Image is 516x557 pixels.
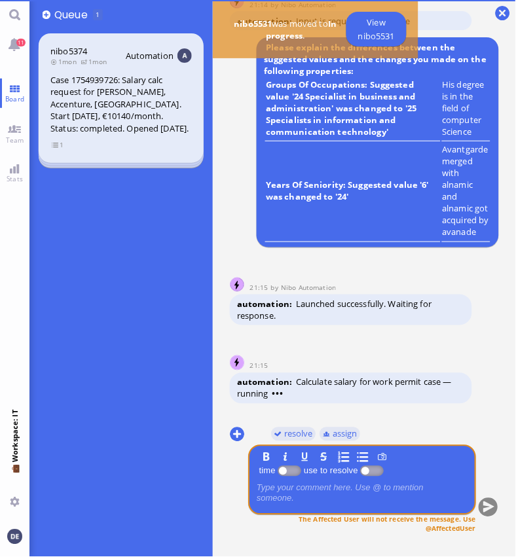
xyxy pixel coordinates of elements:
p-inputswitch: Log time spent [278,466,301,476]
button: S [317,450,331,465]
b: In progress [267,18,337,41]
span: automation [237,298,296,310]
button: B [259,450,274,465]
button: U [298,450,312,465]
label: time [257,466,278,476]
img: Aut [177,48,192,63]
span: Team [3,135,28,145]
span: Calculate salary for work permit case — running [237,376,452,400]
span: Queue [54,7,92,22]
span: 💼 Workspace: IT [10,463,20,492]
button: resolve [271,427,316,442]
td: Groups Of Occupations: Suggested value '24 Specialist in business and administration' was changed... [265,78,440,142]
p-inputswitch: use to resolve [360,466,384,476]
span: 21:15 [250,283,271,293]
span: The Affected User will not receive the message. Use @AffectedUser [299,515,476,533]
span: by [271,283,282,293]
div: Case 1754939726: Salary calc request for [PERSON_NAME], Accenture, [GEOGRAPHIC_DATA]. Start [DATE... [50,74,192,135]
span: Launched successfully. Waiting for response. [237,298,432,322]
td: Years Of Seniority: Suggested value '6' was changed to '24' [265,143,440,242]
span: automation [237,376,296,388]
img: Nibo Automation [230,278,245,293]
a: nibo5374 [50,45,87,57]
span: Board [2,94,28,103]
span: was moved to . [225,18,346,41]
b: nibo5531 [234,18,272,29]
b: Please explain the differences between the suggested values and the changes you made on the follo... [264,39,487,79]
label: use to resolve [301,466,360,476]
span: 1mon [50,57,81,66]
span: 21:15 [250,361,271,370]
span: automation@nibo.ai [282,283,337,293]
runbook-parameter-view: Avantgarde merged with alnamic and alnamic got acquired by avanade [443,143,489,238]
img: You [7,530,22,544]
button: assign [320,427,361,442]
button: Add [43,10,51,19]
span: Stats [3,174,26,183]
span: • [276,388,280,400]
span: • [280,388,284,400]
span: • [272,388,276,400]
runbook-parameter-view: His degree is in the field of computer Science [443,79,485,137]
button: I [278,450,293,465]
span: 1 [96,10,100,19]
span: Automation [126,50,174,62]
span: 1mon [81,57,111,66]
span: view 1 items [52,139,65,151]
span: 11 [16,39,26,46]
a: View nibo5531 [346,12,407,46]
